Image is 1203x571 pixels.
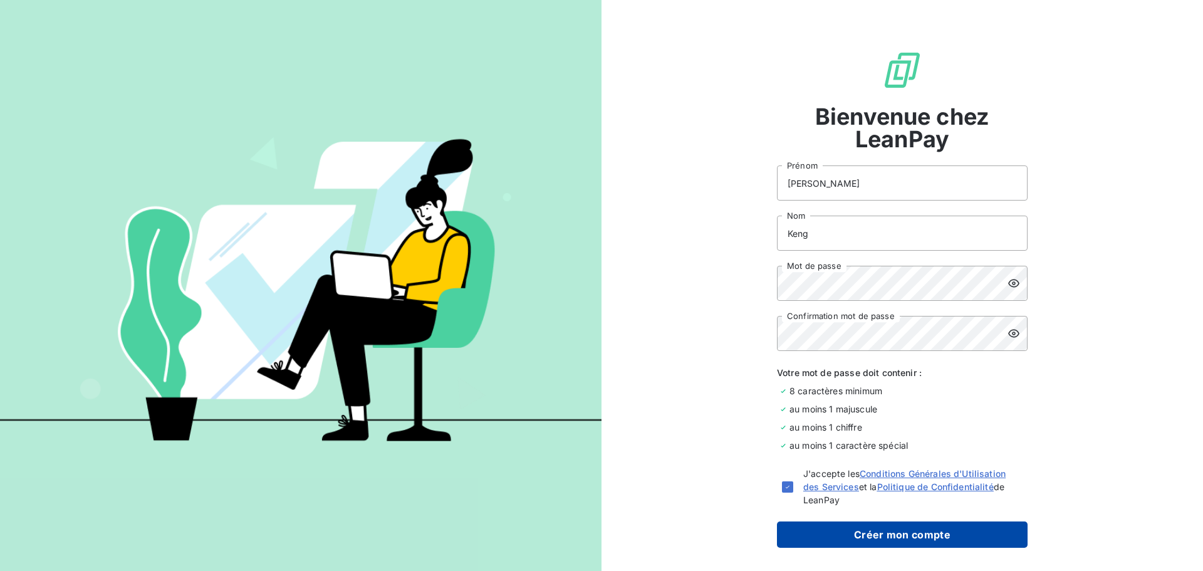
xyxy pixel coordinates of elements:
span: Votre mot de passe doit contenir : [777,366,1028,379]
a: Politique de Confidentialité [877,481,994,492]
input: placeholder [777,216,1028,251]
button: Créer mon compte [777,521,1028,548]
span: Bienvenue chez LeanPay [777,105,1028,150]
span: au moins 1 chiffre [789,421,862,434]
span: 8 caractères minimum [789,384,882,397]
input: placeholder [777,165,1028,201]
a: Conditions Générales d'Utilisation des Services [803,468,1006,492]
span: au moins 1 caractère spécial [789,439,908,452]
span: J'accepte les et la de LeanPay [803,467,1023,506]
img: logo sigle [882,50,922,90]
span: au moins 1 majuscule [789,402,877,416]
